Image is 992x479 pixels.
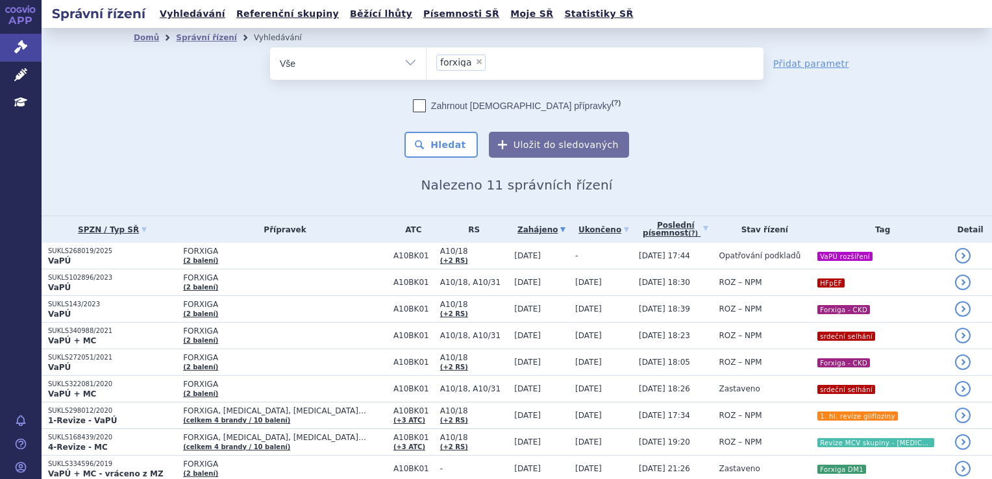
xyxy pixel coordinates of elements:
[773,57,849,70] a: Přidat parametr
[232,5,343,23] a: Referenční skupiny
[440,406,508,415] span: A10/18
[48,353,177,362] p: SUKLS272051/2021
[48,336,96,345] strong: VaPÚ + MC
[387,216,434,243] th: ATC
[639,304,690,313] span: [DATE] 18:39
[48,443,108,452] strong: 4-Revize - MC
[575,384,602,393] span: [DATE]
[440,300,508,309] span: A10/18
[475,58,483,66] span: ×
[440,247,508,256] span: A10/18
[413,99,621,112] label: Zahrnout [DEMOGRAPHIC_DATA] přípravky
[440,353,508,362] span: A10/18
[183,300,387,309] span: FORXIGA
[639,384,690,393] span: [DATE] 18:26
[48,469,164,478] strong: VaPÚ + MC - vráceno z MZ
[688,230,698,238] abbr: (?)
[440,58,472,67] span: forxiga
[955,434,971,450] a: detail
[719,464,760,473] span: Zastaveno
[393,278,434,287] span: A10BK01
[955,328,971,343] a: detail
[183,390,218,397] a: (2 balení)
[440,464,508,473] span: -
[639,358,690,367] span: [DATE] 18:05
[639,278,690,287] span: [DATE] 18:30
[183,380,387,389] span: FORXIGA
[955,408,971,423] a: detail
[955,381,971,397] a: detail
[639,411,690,420] span: [DATE] 17:34
[183,284,218,291] a: (2 balení)
[514,437,541,447] span: [DATE]
[817,358,870,367] i: Forxiga - CKD
[490,54,497,70] input: forxiga
[48,326,177,336] p: SUKLS340988/2021
[514,384,541,393] span: [DATE]
[817,332,875,341] i: srdeční selhání
[48,406,177,415] p: SUKLS298012/2020
[719,411,762,420] span: ROZ – NPM
[575,331,602,340] span: [DATE]
[48,221,177,239] a: SPZN / Typ SŘ
[393,384,434,393] span: A10BK01
[42,5,156,23] h2: Správní řízení
[506,5,557,23] a: Moje SŘ
[393,433,434,442] span: A10BK01
[612,99,621,107] abbr: (?)
[393,358,434,367] span: A10BK01
[639,251,690,260] span: [DATE] 17:44
[440,278,508,287] span: A10/18, A10/31
[183,273,387,282] span: FORXIGA
[48,247,177,256] p: SUKLS268019/2025
[254,28,319,47] li: Vyhledávání
[134,33,159,42] a: Domů
[949,216,992,243] th: Detail
[440,417,468,424] a: (+2 RS)
[955,354,971,370] a: detail
[419,5,503,23] a: Písemnosti SŘ
[183,417,290,424] a: (celkem 4 brandy / 10 balení)
[719,304,762,313] span: ROZ – NPM
[183,433,387,442] span: FORXIGA, [MEDICAL_DATA], [MEDICAL_DATA]…
[817,385,875,394] i: srdeční selhání
[440,433,508,442] span: A10/18
[560,5,637,23] a: Statistiky SŘ
[817,438,934,447] i: Revize MCV skupiny - [MEDICAL_DATA]
[817,411,898,421] i: 1. hl. revize glifloziny
[955,461,971,476] a: detail
[639,216,712,243] a: Poslednípísemnost(?)
[176,33,237,42] a: Správní řízení
[183,353,387,362] span: FORXIGA
[48,363,71,372] strong: VaPÚ
[575,358,602,367] span: [DATE]
[48,283,71,292] strong: VaPÚ
[48,433,177,442] p: SUKLS168439/2020
[514,251,541,260] span: [DATE]
[440,257,468,264] a: (+2 RS)
[817,465,866,474] i: Forxiga DM1
[183,310,218,317] a: (2 balení)
[575,411,602,420] span: [DATE]
[183,326,387,336] span: FORXIGA
[404,132,478,158] button: Hledat
[514,411,541,420] span: [DATE]
[393,331,434,340] span: A10BK01
[514,464,541,473] span: [DATE]
[817,252,873,261] i: VaPÚ rozšíření
[440,363,468,371] a: (+2 RS)
[393,417,425,424] a: (+3 ATC)
[719,278,762,287] span: ROZ – NPM
[810,216,949,243] th: Tag
[48,273,177,282] p: SUKLS102896/2023
[817,278,845,288] i: HFpEF
[48,300,177,309] p: SUKLS143/2023
[712,216,810,243] th: Stav řízení
[183,337,218,344] a: (2 balení)
[719,358,762,367] span: ROZ – NPM
[955,301,971,317] a: detail
[440,443,468,450] a: (+2 RS)
[48,310,71,319] strong: VaPÚ
[48,389,96,399] strong: VaPÚ + MC
[434,216,508,243] th: RS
